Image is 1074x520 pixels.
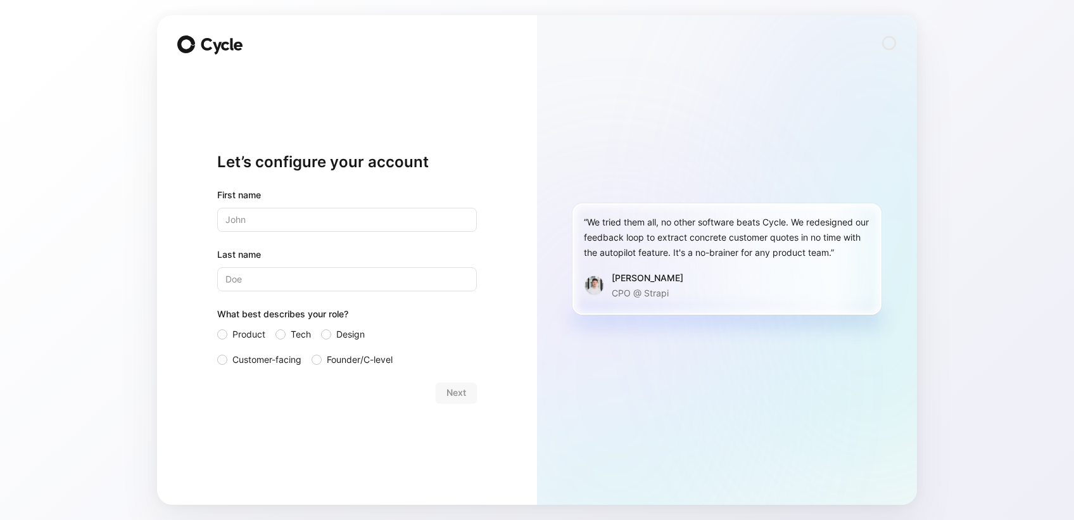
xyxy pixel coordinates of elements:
span: Tech [291,327,311,342]
span: Product [232,327,265,342]
div: What best describes your role? [217,307,477,327]
span: Founder/C-level [327,352,393,367]
span: Customer-facing [232,352,301,367]
label: Last name [217,247,477,262]
div: First name [217,187,477,203]
h1: Let’s configure your account [217,152,477,172]
p: CPO @ Strapi [612,286,683,301]
input: John [217,208,477,232]
input: Doe [217,267,477,291]
span: Design [336,327,365,342]
div: [PERSON_NAME] [612,270,683,286]
div: “We tried them all, no other software beats Cycle. We redesigned our feedback loop to extract con... [584,215,870,260]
